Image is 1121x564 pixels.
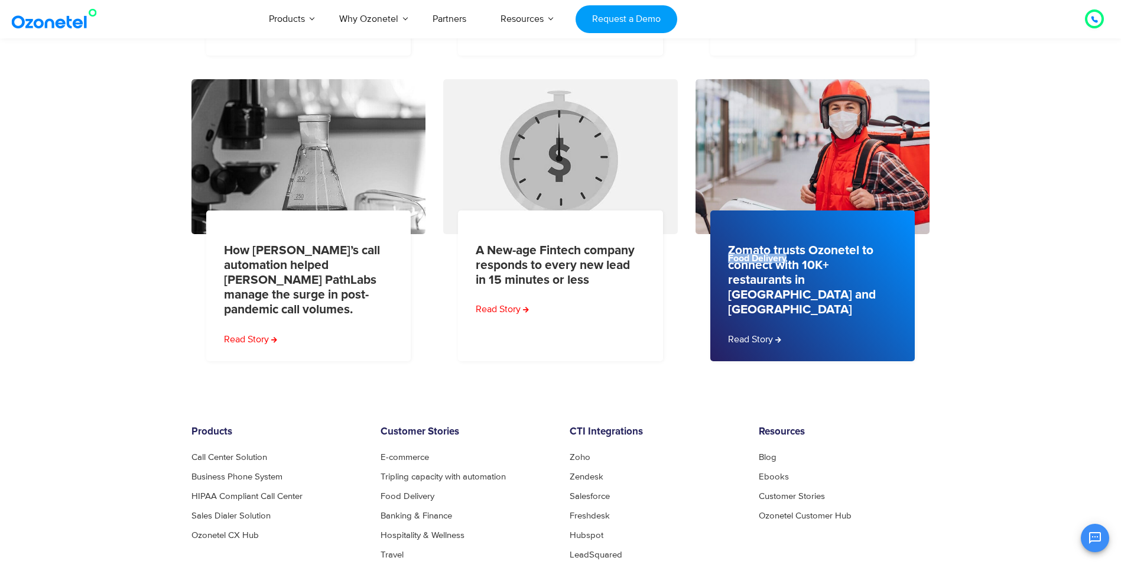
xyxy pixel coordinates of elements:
[191,472,282,481] a: Business Phone System
[381,511,452,520] a: Banking & Finance
[224,243,386,317] a: How [PERSON_NAME]’s call automation helped [PERSON_NAME] PathLabs manage the surge in post-pandem...
[476,302,529,316] a: Read more about A New-age Fintech company responds to every new lead in 15 minutes or less
[570,492,610,501] a: Salesforce
[759,453,776,462] a: Blog
[381,453,429,462] a: E-commerce
[1081,524,1109,552] button: Open chat
[381,426,552,438] h6: Customer Stories
[381,531,464,540] a: Hospitality & Wellness
[476,243,638,288] a: A New-age Fintech company responds to every new lead in 15 minutes or less
[570,511,610,520] a: Freshdesk
[381,492,434,501] a: Food Delivery
[759,492,825,501] a: Customer Stories
[570,550,622,559] a: LeadSquared
[728,243,891,317] a: Zomato trusts Ozonetel to connect with 10K+ restaurants in [GEOGRAPHIC_DATA] and [GEOGRAPHIC_DATA]
[381,472,506,481] a: Tripling capacity with automation
[191,511,271,520] a: Sales Dialer Solution
[759,472,789,481] a: Ebooks
[191,492,303,501] a: HIPAA Compliant Call Center
[381,550,404,559] a: Travel
[759,511,852,520] a: Ozonetel Customer Hub
[759,426,930,438] h6: Resources
[570,453,590,462] a: Zoho
[224,332,277,346] a: Read more about How Ozonetel’s call automation helped Dr Lal PathLabs manage the surge in post-pa...
[570,426,741,438] h6: CTI Integrations
[728,332,781,346] a: Read more about Zomato trusts Ozonetel to connect with 10K+ restaurants in India and the UAE
[191,426,363,438] h6: Products
[570,531,603,540] a: Hubspot
[191,453,267,462] a: Call Center Solution
[576,5,677,33] a: Request a Demo
[570,472,603,481] a: Zendesk
[191,531,259,540] a: Ozonetel CX Hub
[710,239,930,263] div: Food Delivery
